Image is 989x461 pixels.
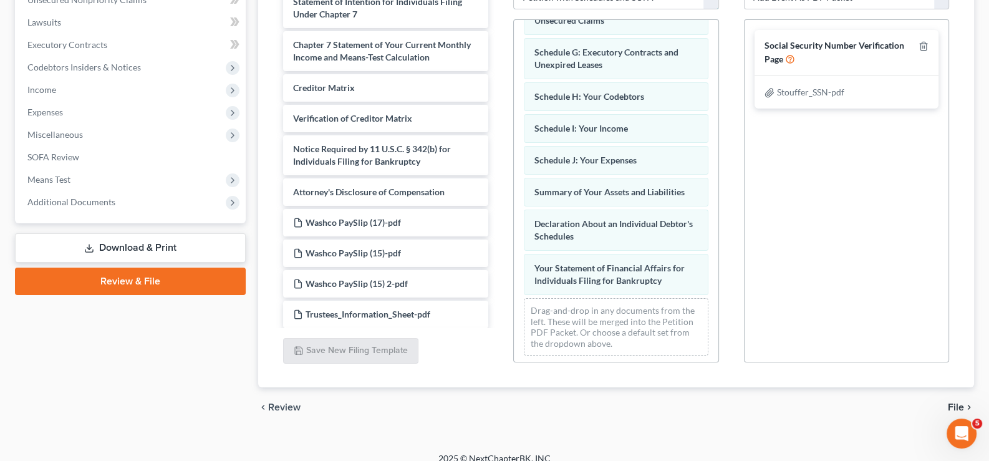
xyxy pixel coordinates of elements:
span: Declaration About an Individual Debtor's Schedules [534,218,693,241]
span: Means Test [27,174,70,185]
span: Washco PaySlip (17)-pdf [306,217,401,228]
span: Social Security Number Verification Page [765,40,904,64]
span: Summary of Your Assets and Liabilities [534,187,685,197]
div: Drag-and-drop in any documents from the left. These will be merged into the Petition PDF Packet. ... [524,298,708,356]
span: Additional Documents [27,197,115,207]
iframe: Intercom live chat [947,419,977,449]
span: Executory Contracts [27,39,107,50]
span: File [948,402,964,412]
span: Codebtors Insiders & Notices [27,62,141,72]
span: Review [268,402,301,412]
span: Schedule J: Your Expenses [534,155,637,165]
span: Notice Required by 11 U.S.C. § 342(b) for Individuals Filing for Bankruptcy [293,143,451,167]
button: Save New Filing Template [283,338,418,364]
span: Chapter 7 Statement of Your Current Monthly Income and Means-Test Calculation [293,39,471,62]
span: Washco PaySlip (15) 2-pdf [306,278,408,289]
span: Washco PaySlip (15)-pdf [306,248,401,258]
span: Verification of Creditor Matrix [293,113,412,124]
a: SOFA Review [17,146,246,168]
span: Creditor Matrix [293,82,355,93]
span: Schedule I: Your Income [534,123,628,133]
span: Stouffer_SSN-pdf [777,87,844,97]
span: Miscellaneous [27,129,83,140]
span: Your Statement of Financial Affairs for Individuals Filing for Bankruptcy [534,263,685,286]
span: Expenses [27,107,63,117]
button: chevron_left Review [258,402,313,412]
a: Review & File [15,268,246,295]
a: Lawsuits [17,11,246,34]
span: Attorney's Disclosure of Compensation [293,187,445,197]
i: chevron_left [258,402,268,412]
span: Trustees_Information_Sheet-pdf [306,309,430,319]
span: 5 [972,419,982,429]
a: Executory Contracts [17,34,246,56]
span: Schedule H: Your Codebtors [534,91,644,102]
span: Schedule G: Executory Contracts and Unexpired Leases [534,47,678,70]
i: chevron_right [964,402,974,412]
a: Download & Print [15,233,246,263]
span: Lawsuits [27,17,61,27]
span: Income [27,84,56,95]
span: SOFA Review [27,152,79,162]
